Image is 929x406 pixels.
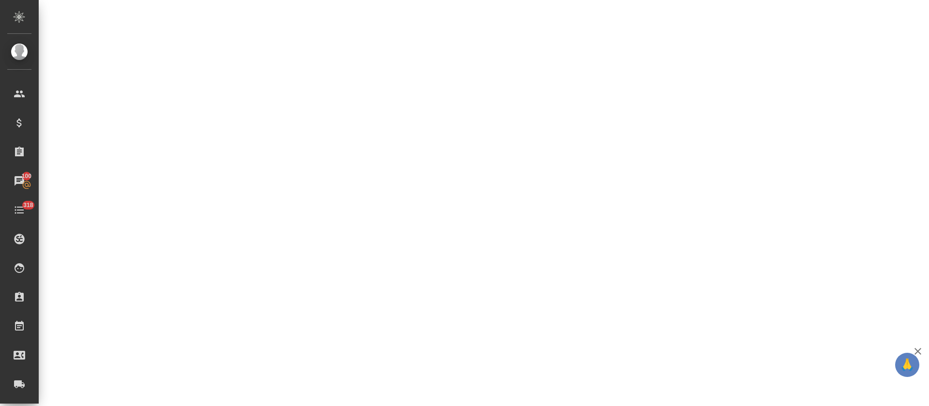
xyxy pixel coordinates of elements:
[899,355,915,375] span: 🙏
[895,353,919,377] button: 🙏
[17,200,39,210] span: 318
[2,198,36,222] a: 318
[2,169,36,193] a: 100
[16,171,38,181] span: 100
